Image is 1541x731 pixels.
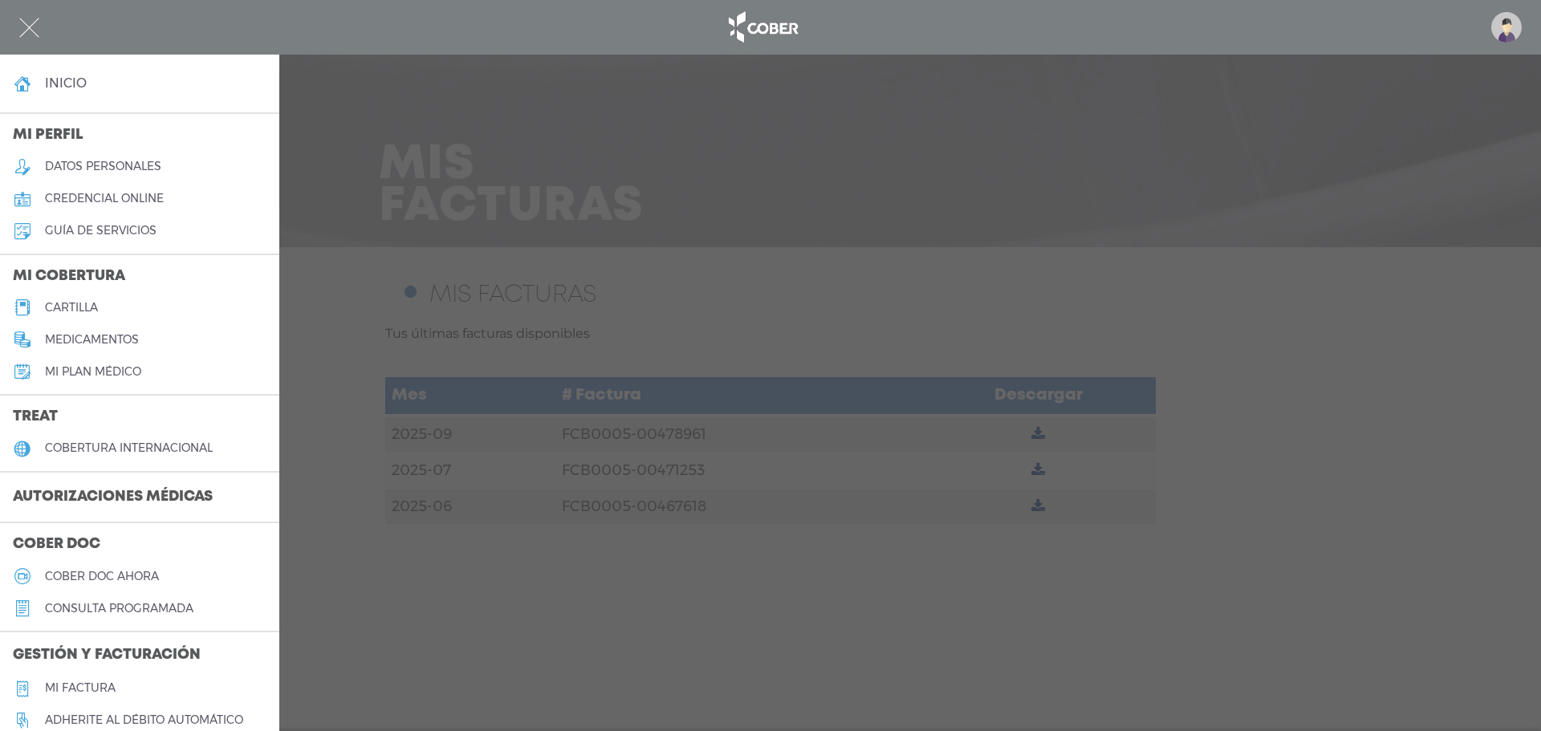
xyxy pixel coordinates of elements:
img: profile-placeholder.svg [1491,12,1522,43]
h5: Mi factura [45,681,116,695]
h5: Cober doc ahora [45,570,159,583]
img: logo_cober_home-white.png [720,8,804,47]
h5: Adherite al débito automático [45,713,243,727]
h5: Mi plan médico [45,365,141,379]
h5: medicamentos [45,333,139,347]
h5: consulta programada [45,602,193,615]
h5: guía de servicios [45,224,157,238]
h4: inicio [45,75,87,91]
h5: cartilla [45,301,98,315]
h5: credencial online [45,192,164,205]
img: Cober_menu-close-white.svg [19,18,39,38]
h5: datos personales [45,160,161,173]
h5: cobertura internacional [45,441,213,455]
